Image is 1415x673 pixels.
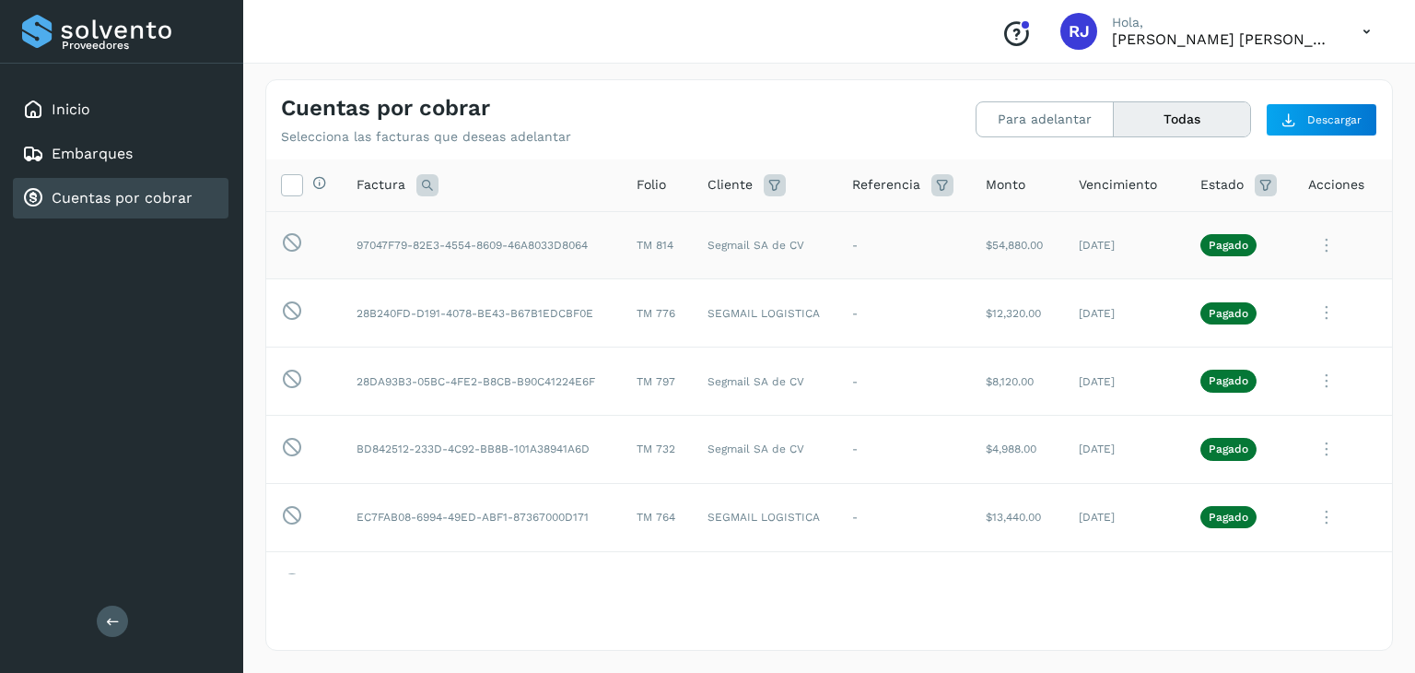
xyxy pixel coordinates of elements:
p: RODRIGO JAVIER MORENO ROJAS [1112,30,1333,48]
td: [DATE] [1064,279,1186,348]
td: [DATE] [1064,483,1186,551]
span: Monto [986,175,1025,195]
h4: Cuentas por cobrar [281,95,490,122]
td: SEGMAIL LOGISTICA [693,483,837,551]
button: Para adelantar [976,102,1114,136]
td: TM 732 [622,415,693,483]
p: Selecciona las facturas que deseas adelantar [281,129,571,145]
td: - [837,551,971,620]
td: TM 776 [622,279,693,348]
span: Acciones [1308,175,1364,195]
td: $54,880.00 [971,211,1064,279]
td: Segmail SA de CV [693,348,837,416]
td: 97047F79-82E3-4554-8609-46A8033D8064 [342,211,622,279]
td: TM 764 [622,483,693,551]
p: Pagado [1209,307,1248,320]
td: 28DA93B3-05BC-4FE2-B8CB-B90C41224E6F [342,348,622,416]
td: BD842512-233D-4C92-BB8B-101A38941A6D [342,415,622,483]
td: - [837,483,971,551]
span: Referencia [852,175,920,195]
td: [DATE] [1064,415,1186,483]
span: Cliente [707,175,753,195]
td: [DATE] [1064,211,1186,279]
p: Pagado [1209,374,1248,387]
span: Factura [357,175,405,195]
td: [DATE] [1064,551,1186,620]
a: Embarques [52,145,133,162]
td: $12,320.00 [971,279,1064,348]
td: A44763D2-1D1D-4987-B145-ACA5799D2C48 [342,551,622,620]
td: TM 797 [622,348,693,416]
td: $4,988.00 [971,415,1064,483]
span: Vencimiento [1079,175,1157,195]
p: Hola, [1112,15,1333,30]
button: Descargar [1266,103,1377,136]
td: 28B240FD-D191-4078-BE43-B67B1EDCBF0E [342,279,622,348]
p: Pagado [1209,443,1248,455]
span: Descargar [1307,112,1362,128]
p: Pagado [1209,239,1248,252]
td: Segmail SA de CV [693,415,837,483]
td: - [837,348,971,416]
div: Inicio [13,89,228,130]
p: Proveedores [62,39,221,52]
td: [DATE] [1064,348,1186,416]
td: - [837,211,971,279]
td: SEGMAIL LOGISTICA [693,551,837,620]
td: Segmail SA de CV [693,211,837,279]
span: Estado [1200,175,1244,195]
td: - [837,415,971,483]
div: Embarques [13,134,228,174]
td: TM 814 [622,211,693,279]
td: TM 763 [622,551,693,620]
a: Inicio [52,100,90,118]
td: $13,440.00 [971,483,1064,551]
td: $8,120.00 [971,348,1064,416]
td: EC7FAB08-6994-49ED-ABF1-87367000D171 [342,483,622,551]
button: Todas [1114,102,1250,136]
div: Cuentas por cobrar [13,178,228,218]
span: Folio [637,175,666,195]
p: Pagado [1209,511,1248,524]
td: SEGMAIL LOGISTICA [693,279,837,348]
a: Cuentas por cobrar [52,189,193,207]
td: - [837,279,971,348]
td: $13,440.00 [971,551,1064,620]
